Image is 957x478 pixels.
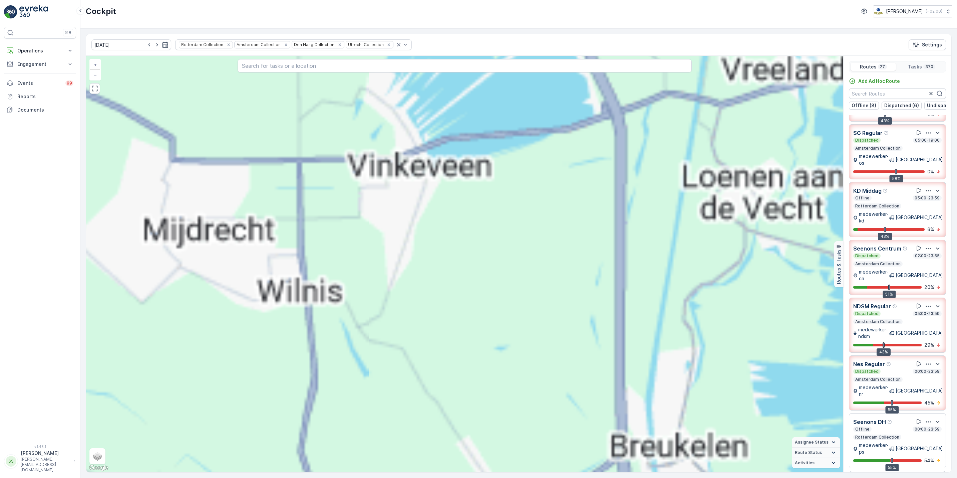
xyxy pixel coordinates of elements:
p: 99 [67,81,72,86]
input: Search for tasks or a location [238,59,692,72]
span: Assignee Status [795,440,829,445]
button: Offline (8) [849,102,879,110]
p: 05:00-23:59 [914,311,940,316]
div: 43% [877,348,891,356]
button: SS[PERSON_NAME][PERSON_NAME][EMAIL_ADDRESS][DOMAIN_NAME] [4,450,76,473]
p: Amsterdam Collection [855,319,901,324]
p: 0 % [927,168,934,175]
p: 27 [879,64,886,69]
p: 370 [925,64,934,69]
div: 55% [885,406,899,414]
input: Search Routes [849,88,946,99]
p: 54 % [924,457,934,464]
div: Den Haag Collection [292,41,335,48]
p: [GEOGRAPHIC_DATA] [896,445,943,452]
div: SS [6,456,16,467]
p: Reports [17,93,73,100]
div: Remove Utrecht Collection [385,42,392,47]
a: Layers [90,449,105,464]
p: Routes & Tasks [836,250,842,284]
div: Help Tooltip Icon [887,419,893,425]
a: Zoom Out [90,70,100,80]
p: Rotterdam Collection [855,203,900,209]
a: Reports [4,90,76,103]
a: Documents [4,103,76,117]
div: Remove Amsterdam Collection [282,42,290,47]
p: ( +02:00 ) [926,9,942,14]
a: Events99 [4,76,76,90]
p: Offline (8) [852,102,876,109]
div: Remove Rotterdam Collection [225,42,232,47]
p: 05:00-23:59 [914,195,940,201]
p: 00:00-23:59 [914,369,940,374]
img: basis-logo_rgb2x.png [874,8,883,15]
button: Settings [909,39,946,50]
p: SG Regular [853,129,883,137]
summary: Route Status [792,448,840,458]
input: dd/mm/yyyy [91,39,171,50]
div: 55% [885,464,899,471]
img: logo_light-DOdMpM7g.png [19,5,48,19]
p: Dispatched [855,138,879,143]
span: − [94,72,97,77]
p: Documents [17,107,73,113]
p: Offline [855,427,870,432]
button: Engagement [4,57,76,71]
a: Open this area in Google Maps (opens a new window) [88,464,110,472]
p: Add Ad Hoc Route [858,78,900,85]
span: v 1.48.1 [4,445,76,449]
p: Operations [17,47,63,54]
p: Offline [855,195,870,201]
div: Rotterdam Collection [179,41,224,48]
p: Settings [922,41,942,48]
span: + [94,62,97,67]
div: 58% [890,175,903,182]
p: 05:00-19:00 [914,138,940,143]
p: Routes [860,63,877,70]
p: Dispatched [855,369,879,374]
p: 02:00-23:55 [914,253,940,259]
p: Dispatched [855,253,879,259]
p: [GEOGRAPHIC_DATA] [896,214,943,221]
p: medewerker-kd [859,211,889,224]
p: Tasks [908,63,922,70]
p: [PERSON_NAME] [886,8,923,15]
div: 51% [883,291,896,298]
p: Seenons DH [853,418,886,426]
p: KD Middag [853,187,882,195]
p: [GEOGRAPHIC_DATA] [896,272,943,279]
div: Remove Den Haag Collection [336,42,343,47]
span: Route Status [795,450,822,455]
p: 6 % [927,226,934,233]
div: Help Tooltip Icon [903,246,908,251]
p: medewerker-ca [859,269,889,282]
p: medewerker-nr [859,384,889,397]
div: Help Tooltip Icon [892,304,898,309]
button: [PERSON_NAME](+02:00) [874,5,952,17]
p: Nes Regular [853,360,885,368]
div: Help Tooltip Icon [884,130,889,136]
p: [PERSON_NAME][EMAIL_ADDRESS][DOMAIN_NAME] [21,457,70,473]
p: [PERSON_NAME] [21,450,70,457]
p: medewerker-ps [859,442,889,455]
img: logo [4,5,17,19]
div: Amsterdam Collection [235,41,282,48]
div: Utrecht Collection [346,41,385,48]
p: Dispatched (6) [884,102,919,109]
p: medewerker-os [859,153,889,166]
p: [GEOGRAPHIC_DATA] [896,387,943,394]
div: Help Tooltip Icon [883,188,888,193]
p: Seenons Centrum [853,245,901,253]
div: Help Tooltip Icon [886,361,892,367]
p: Amsterdam Collection [855,146,901,151]
summary: Assignee Status [792,437,840,448]
a: Zoom In [90,60,100,70]
span: Activities [795,460,815,466]
p: Engagement [17,61,63,67]
p: 00:00-23:59 [914,427,940,432]
p: [GEOGRAPHIC_DATA] [896,156,943,163]
summary: Activities [792,458,840,468]
p: Dispatched [855,311,879,316]
p: Events [17,80,61,87]
p: medewerker-ndsm [858,326,889,340]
